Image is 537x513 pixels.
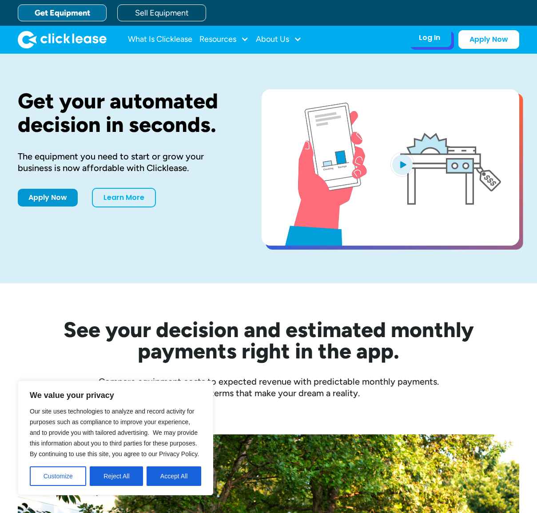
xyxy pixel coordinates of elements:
button: Customize [30,466,86,486]
div: Log In [419,33,440,42]
a: What Is Clicklease [128,31,192,48]
a: Sell Equipment [117,4,206,21]
a: Apply Now [458,30,519,49]
a: Learn More [92,188,156,207]
div: Resources [199,31,249,48]
img: Blue play button logo on a light blue circular background [390,152,414,177]
p: We value your privacy [30,390,201,401]
div: The equipment you need to start or grow your business is now affordable with Clicklease. [18,151,233,174]
div: About Us [256,31,302,48]
a: Get Equipment [18,4,107,21]
span: Our site uses technologies to analyze and record activity for purposes such as compliance to impr... [30,408,199,457]
div: Compare equipment costs to expected revenue with predictable monthly payments. Choose terms that ... [18,376,519,399]
a: Apply Now [18,189,78,207]
button: Reject All [90,466,143,486]
div: We value your privacy [18,381,213,495]
a: home [18,31,107,48]
h1: Get your automated decision in seconds. [18,89,233,136]
img: Clicklease logo [18,31,107,48]
button: Accept All [147,466,201,486]
a: open lightbox [262,89,519,246]
h2: See your decision and estimated monthly payments right in the app. [20,319,517,362]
